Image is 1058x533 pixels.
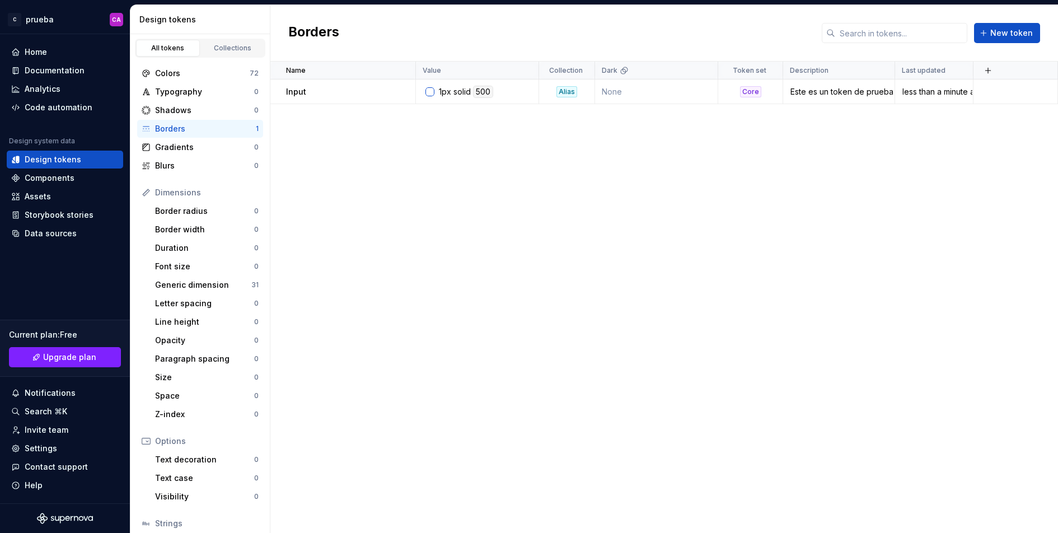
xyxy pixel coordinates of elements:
div: Space [155,390,254,401]
input: Search in tokens... [835,23,967,43]
button: Notifications [7,384,123,402]
a: Opacity0 [151,331,263,349]
div: Border width [155,224,254,235]
div: Core [740,86,761,97]
div: Paragraph spacing [155,353,254,364]
button: New token [974,23,1040,43]
a: Shadows0 [137,101,263,119]
div: Options [155,436,259,447]
div: Collections [205,44,261,53]
div: solid [453,86,471,98]
div: Data sources [25,228,77,239]
div: 0 [254,317,259,326]
span: Upgrade plan [43,352,96,363]
div: Documentation [25,65,85,76]
a: Z-index0 [151,405,263,423]
a: Settings [7,440,123,457]
svg: Supernova Logo [37,513,93,524]
div: Analytics [25,83,60,95]
h2: Borders [288,23,339,43]
a: Letter spacing0 [151,294,263,312]
a: Storybook stories [7,206,123,224]
div: 500 [473,86,493,98]
div: 0 [254,455,259,464]
div: Dimensions [155,187,259,198]
div: 0 [254,410,259,419]
a: Duration0 [151,239,263,257]
div: 0 [254,143,259,152]
p: Collection [549,66,583,75]
a: Font size0 [151,258,263,275]
a: Colors72 [137,64,263,82]
div: Line height [155,316,254,328]
div: Notifications [25,387,76,399]
div: Current plan : Free [9,329,121,340]
div: Borders [155,123,256,134]
a: Typography0 [137,83,263,101]
div: 1 [256,124,259,133]
div: 0 [254,299,259,308]
div: 0 [254,87,259,96]
div: 31 [251,280,259,289]
div: Strings [155,518,259,529]
p: Value [423,66,441,75]
button: CpruebaCA [2,7,128,31]
a: Space0 [151,387,263,405]
div: Duration [155,242,254,254]
a: Documentation [7,62,123,80]
div: 0 [254,391,259,400]
div: Assets [25,191,51,202]
div: 0 [254,244,259,253]
a: Components [7,169,123,187]
div: prueba [26,14,54,25]
div: 0 [254,474,259,483]
div: Contact support [25,461,88,473]
div: Size [155,372,254,383]
button: Search ⌘K [7,403,123,420]
div: Design tokens [139,14,265,25]
a: Analytics [7,80,123,98]
a: Design tokens [7,151,123,169]
a: Paragraph spacing0 [151,350,263,368]
a: Text decoration0 [151,451,263,469]
div: Alias [556,86,577,97]
div: Storybook stories [25,209,93,221]
p: Description [790,66,828,75]
p: Last updated [902,66,945,75]
div: Components [25,172,74,184]
div: Este es un token de prueba desde SuperNova [784,86,894,97]
button: Help [7,476,123,494]
a: Assets [7,188,123,205]
div: 0 [254,225,259,234]
p: Name [286,66,306,75]
a: Borders1 [137,120,263,138]
div: CA [112,15,121,24]
a: Gradients0 [137,138,263,156]
a: Blurs0 [137,157,263,175]
button: Contact support [7,458,123,476]
div: 0 [254,262,259,271]
a: Upgrade plan [9,347,121,367]
div: Blurs [155,160,254,171]
div: Design system data [9,137,75,146]
p: Dark [602,66,617,75]
a: Data sources [7,225,123,242]
div: C [8,13,21,26]
a: Text case0 [151,469,263,487]
div: 0 [254,207,259,216]
div: 0 [254,106,259,115]
div: 0 [254,354,259,363]
div: Home [25,46,47,58]
div: less than a minute ago [896,86,972,97]
div: Code automation [25,102,92,113]
div: All tokens [140,44,196,53]
div: 72 [250,69,259,78]
div: Gradients [155,142,254,153]
div: Colors [155,68,250,79]
div: 1px [439,86,451,98]
td: None [595,80,718,104]
div: Design tokens [25,154,81,165]
a: Home [7,43,123,61]
div: 0 [254,492,259,501]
